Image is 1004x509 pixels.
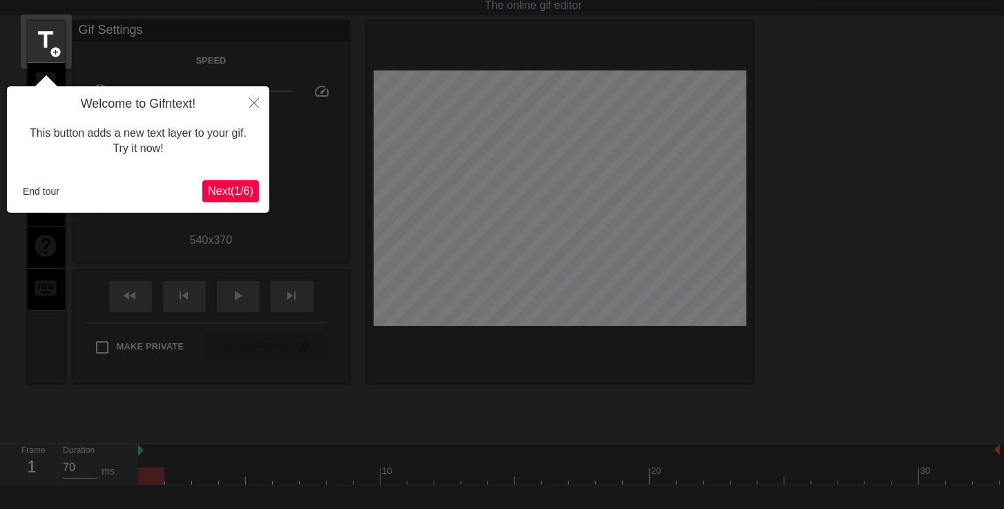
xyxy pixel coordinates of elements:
button: Close [239,86,269,118]
span: Next ( 1 / 6 ) [208,185,253,197]
button: End tour [17,181,65,202]
h4: Welcome to Gifntext! [17,97,259,112]
button: Next [202,180,259,202]
div: This button adds a new text layer to your gif. Try it now! [17,112,259,171]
